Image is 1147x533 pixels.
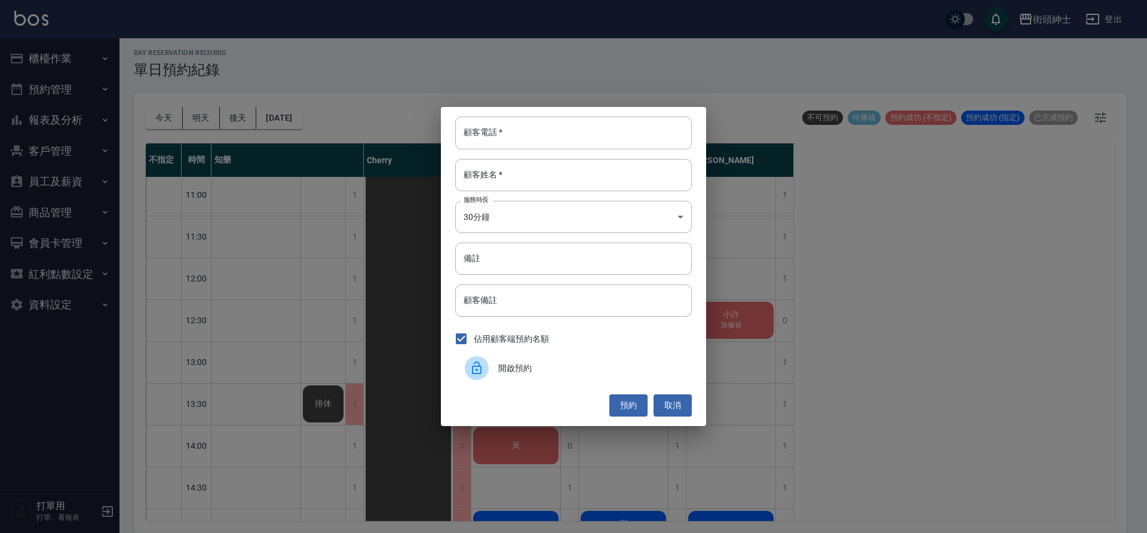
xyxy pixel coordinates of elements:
div: 開啟預約 [455,351,692,385]
div: 30分鐘 [455,201,692,233]
button: 預約 [609,394,648,416]
span: 開啟預約 [498,362,682,375]
button: 取消 [654,394,692,416]
label: 服務時長 [464,195,489,204]
span: 佔用顧客端預約名額 [474,333,549,345]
